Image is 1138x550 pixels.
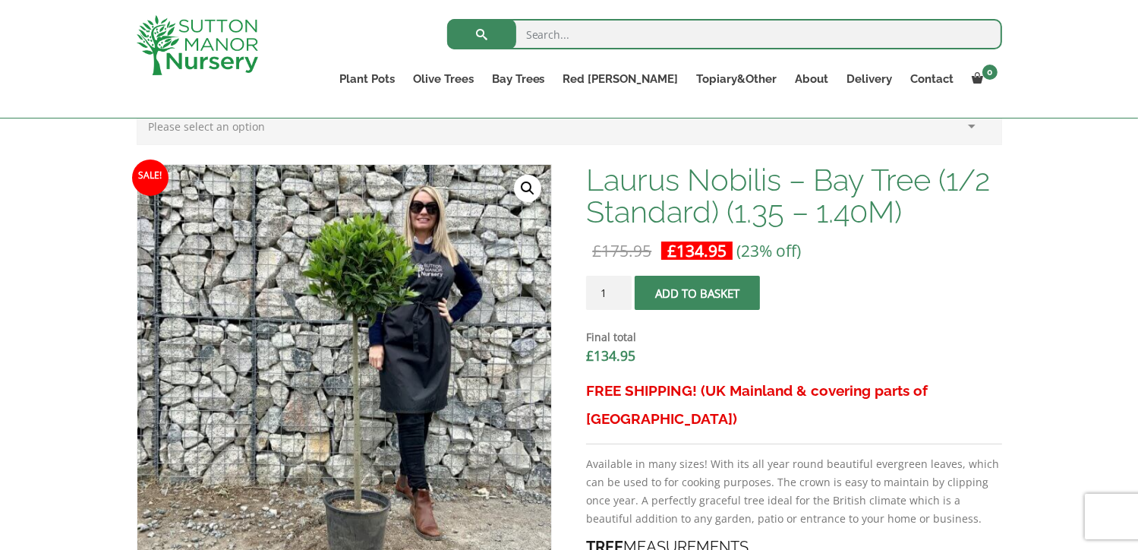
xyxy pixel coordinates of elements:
a: 0 [963,68,1002,90]
a: Contact [902,68,963,90]
bdi: 175.95 [592,240,651,261]
a: Plant Pots [330,68,404,90]
a: About [787,68,838,90]
a: View full-screen image gallery [514,175,541,202]
h1: Laurus Nobilis – Bay Tree (1/2 Standard) (1.35 – 1.40M) [586,164,1001,228]
button: Add to basket [635,276,760,310]
h3: FREE SHIPPING! (UK Mainland & covering parts of [GEOGRAPHIC_DATA]) [586,377,1001,433]
a: Red [PERSON_NAME] [554,68,688,90]
a: Topiary&Other [688,68,787,90]
img: logo [137,15,258,75]
span: Sale! [132,160,169,196]
a: Olive Trees [404,68,483,90]
span: £ [667,240,676,261]
input: Product quantity [586,276,632,310]
input: Search... [447,19,1002,49]
a: Bay Trees [483,68,554,90]
bdi: 134.95 [667,240,727,261]
span: (23% off) [736,240,801,261]
a: Delivery [838,68,902,90]
p: Available in many sizes! With its all year round beautiful evergreen leaves, which can be used to... [586,455,1001,528]
dt: Final total [586,328,1001,346]
span: £ [586,346,594,365]
span: 0 [982,65,998,80]
span: £ [592,240,601,261]
bdi: 134.95 [586,346,635,365]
